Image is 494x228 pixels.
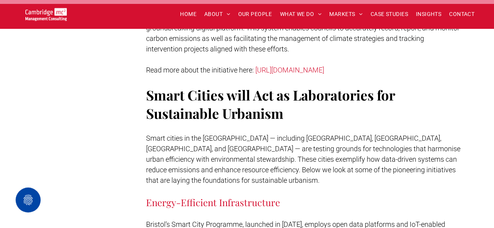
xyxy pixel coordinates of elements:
[412,8,445,20] a: INSIGHTS
[25,8,67,21] img: Go to Homepage
[445,8,478,20] a: CONTACT
[146,196,280,208] span: Energy-Efficient Infrastructure
[146,134,460,184] span: Smart cities in the [GEOGRAPHIC_DATA] — including [GEOGRAPHIC_DATA], [GEOGRAPHIC_DATA], [GEOGRAPH...
[25,9,67,17] a: Your Business Transformed | Cambridge Management Consulting
[146,65,254,74] span: Read more about the initiative here:
[367,8,412,20] a: CASE STUDIES
[146,85,395,122] span: Smart Cities will Act as Laboratories for Sustainable Urbanism
[234,8,276,20] a: OUR PEOPLE
[255,65,324,74] a: [URL][DOMAIN_NAME]
[176,8,200,20] a: HOME
[146,2,460,53] span: The city has also created the Peterborough Accelerated Net Zero (PANZ) initiative, where edenseve...
[200,8,234,20] a: ABOUT
[325,8,366,20] a: MARKETS
[276,8,326,20] a: WHAT WE DO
